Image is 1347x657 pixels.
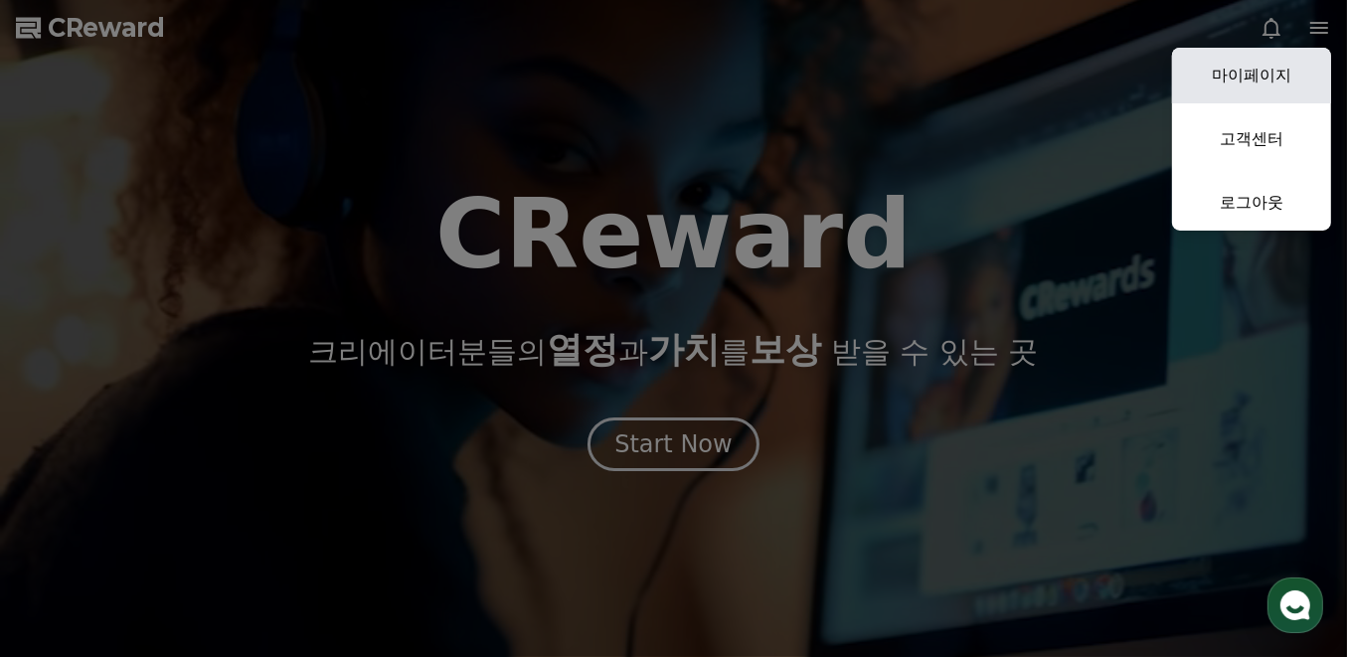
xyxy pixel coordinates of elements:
[131,492,256,542] a: 대화
[1172,175,1331,231] a: 로그아웃
[1172,48,1331,231] button: 마이페이지 고객센터 로그아웃
[1172,111,1331,167] a: 고객센터
[63,522,75,538] span: 홈
[6,492,131,542] a: 홈
[1172,48,1331,103] a: 마이페이지
[182,523,206,539] span: 대화
[307,522,331,538] span: 설정
[256,492,382,542] a: 설정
